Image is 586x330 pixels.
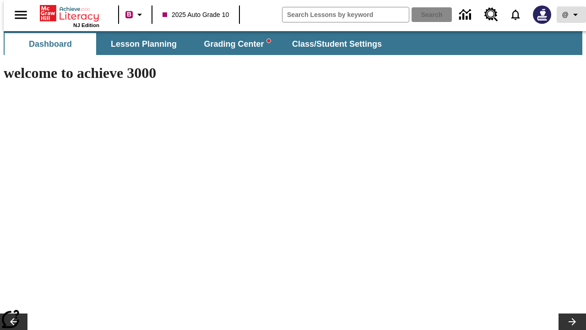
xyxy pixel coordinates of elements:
button: Open side menu [7,1,34,28]
a: Resource Center, Will open in new tab [479,2,504,27]
button: Grading Center [191,33,283,55]
span: Lesson Planning [111,39,177,49]
span: @ [562,10,568,20]
a: Data Center [454,2,479,27]
button: Lesson Planning [98,33,190,55]
div: Home [40,3,99,28]
h1: welcome to achieve 3000 [4,65,399,82]
button: Select a new avatar [527,3,557,27]
svg: writing assistant alert [267,39,271,43]
button: Boost Class color is violet red. Change class color [122,6,149,23]
button: Lesson carousel, Next [559,313,586,330]
div: SubNavbar [4,33,390,55]
button: Class/Student Settings [285,33,389,55]
img: Avatar [533,5,551,24]
span: NJ Edition [73,22,99,28]
span: B [127,9,131,20]
span: Grading Center [204,39,270,49]
span: 2025 Auto Grade 10 [163,10,229,20]
button: Dashboard [5,33,96,55]
span: Dashboard [29,39,72,49]
span: Class/Student Settings [292,39,382,49]
a: Notifications [504,3,527,27]
button: Profile/Settings [557,6,586,23]
a: Home [40,4,99,22]
input: search field [282,7,409,22]
div: SubNavbar [4,31,582,55]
